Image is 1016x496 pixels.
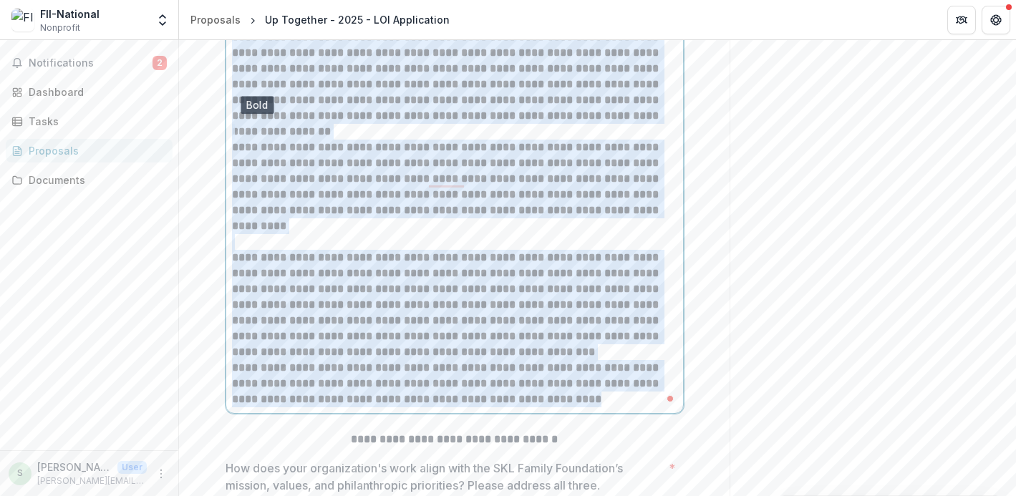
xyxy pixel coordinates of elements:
button: Notifications2 [6,52,173,74]
div: FII-National [40,6,100,21]
span: Notifications [29,57,153,69]
p: [PERSON_NAME][EMAIL_ADDRESS][DOMAIN_NAME] [37,475,147,487]
span: Nonprofit [40,21,80,34]
div: Proposals [190,12,241,27]
a: Proposals [185,9,246,30]
div: Up Together - 2025 - LOI Application [265,12,450,27]
button: More [153,465,170,482]
span: 2 [153,56,167,70]
nav: breadcrumb [185,9,455,30]
div: Documents [29,172,161,188]
div: Dashboard [29,84,161,99]
div: Tasks [29,114,161,129]
p: How does your organization's work align with the SKL Family Foundation’s mission, values, and phi... [226,459,663,494]
button: Partners [947,6,976,34]
p: [PERSON_NAME] [37,459,112,475]
a: Dashboard [6,80,173,104]
div: Samantha [17,469,23,478]
div: Proposals [29,143,161,158]
button: Get Help [982,6,1010,34]
a: Documents [6,168,173,192]
img: FII-National [11,9,34,31]
button: Open entity switcher [153,6,173,34]
a: Tasks [6,110,173,133]
a: Proposals [6,139,173,162]
div: To enrich screen reader interactions, please activate Accessibility in Grammarly extension settings [232,14,677,407]
p: User [117,461,147,474]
